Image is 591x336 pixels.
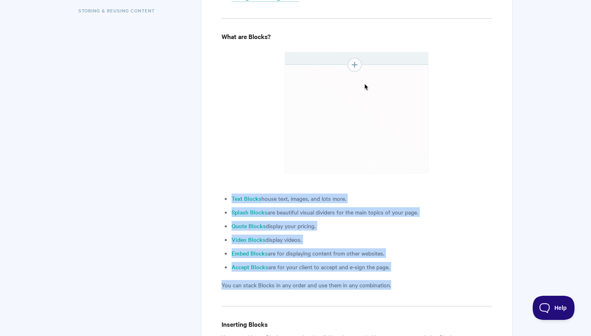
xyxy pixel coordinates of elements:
[232,263,268,272] a: Accept Blocks
[285,52,429,173] img: file-9C4aCEQnDj.gif
[232,194,492,203] li: house text, images, and lots more.
[232,235,492,244] li: display videos.
[222,280,492,290] p: You can stack Blocks in any order and use them in any combination.
[78,2,161,19] a: Storing & Reusing Content
[232,194,261,203] a: Text Blocks
[222,319,492,329] h4: Inserting Blocks
[222,31,492,41] h4: What are Blocks?
[232,207,492,217] li: are beautiful visual dividers for the main topics of your page.
[533,296,575,320] iframe: Toggle Customer Support
[232,249,268,258] a: Embed Blocks
[232,221,492,231] li: display your pricing.
[232,235,265,244] a: Video Blocks
[232,262,492,272] li: are for your client to accept and e-sign the page.
[232,208,267,217] a: Splash Blocks
[232,248,492,258] li: are for displaying content from other websites.
[232,222,266,231] a: Quote Blocks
